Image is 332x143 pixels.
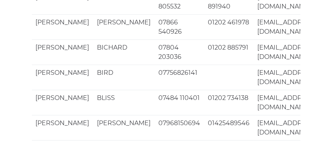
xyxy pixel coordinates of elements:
td: BIRD [93,65,155,90]
td: 07804 203036 [155,40,204,65]
td: BICHARD [93,40,155,65]
td: [EMAIL_ADDRESS][DOMAIN_NAME] [254,65,320,90]
td: [PERSON_NAME] [32,115,93,140]
td: 07866 540926 [155,14,204,40]
td: [PERSON_NAME] [32,14,93,40]
td: [EMAIL_ADDRESS][DOMAIN_NAME] [254,90,320,115]
td: 07968150694 [155,115,204,140]
td: [EMAIL_ADDRESS][DOMAIN_NAME] [254,40,320,65]
td: [PERSON_NAME] [32,40,93,65]
td: 01202 885791 [204,40,254,65]
td: 01202 734138 [204,90,254,115]
td: 07756826141 [155,65,204,90]
td: [PERSON_NAME] [93,115,155,140]
td: [PERSON_NAME] [32,90,93,115]
td: [PERSON_NAME] [93,14,155,40]
td: [PERSON_NAME] [32,65,93,90]
td: 01425489546 [204,115,254,140]
td: [EMAIL_ADDRESS][DOMAIN_NAME] [254,14,320,40]
td: [EMAIL_ADDRESS][DOMAIN_NAME] [254,115,320,140]
td: 07484 110401 [155,90,204,115]
td: 01202 461978 [204,14,254,40]
td: BLISS [93,90,155,115]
